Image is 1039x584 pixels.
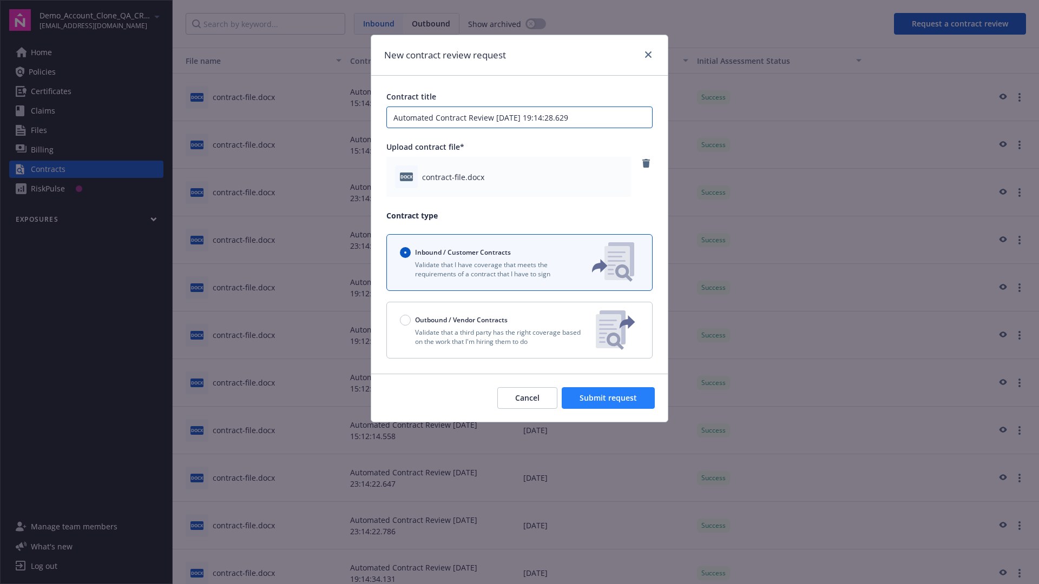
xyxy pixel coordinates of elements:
[386,91,436,102] span: Contract title
[422,171,484,183] span: contract-file.docx
[384,48,506,62] h1: New contract review request
[386,234,653,291] button: Inbound / Customer ContractsValidate that I have coverage that meets the requirements of a contra...
[400,260,574,278] p: Validate that I have coverage that meets the requirements of a contract that I have to sign
[415,248,511,257] span: Inbound / Customer Contracts
[497,387,557,409] button: Cancel
[515,393,540,403] span: Cancel
[386,210,653,221] p: Contract type
[562,387,655,409] button: Submit request
[386,107,653,128] input: Enter a title for this contract
[400,315,411,326] input: Outbound / Vendor Contracts
[415,315,508,324] span: Outbound / Vendor Contracts
[386,142,464,152] span: Upload contract file*
[580,393,637,403] span: Submit request
[400,172,413,181] span: docx
[640,157,653,170] a: remove
[400,328,587,346] p: Validate that a third party has the right coverage based on the work that I'm hiring them to do
[386,302,653,359] button: Outbound / Vendor ContractsValidate that a third party has the right coverage based on the work t...
[400,247,411,258] input: Inbound / Customer Contracts
[642,48,655,61] a: close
